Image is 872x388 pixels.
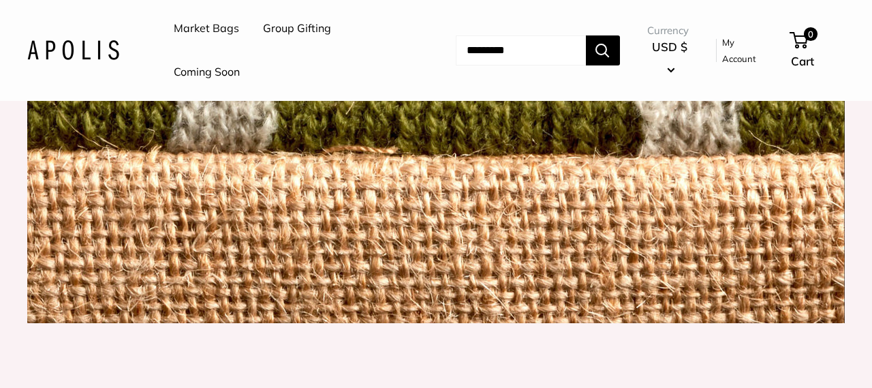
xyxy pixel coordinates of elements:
[803,27,817,41] span: 0
[791,29,845,72] a: 0 Cart
[722,34,767,68] a: My Account
[652,40,687,54] span: USD $
[791,54,814,68] span: Cart
[647,21,693,40] span: Currency
[263,18,331,39] a: Group Gifting
[456,35,586,65] input: Search...
[27,40,119,60] img: Apolis
[586,35,620,65] button: Search
[174,62,240,83] a: Coming Soon
[174,18,239,39] a: Market Bags
[647,36,693,80] button: USD $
